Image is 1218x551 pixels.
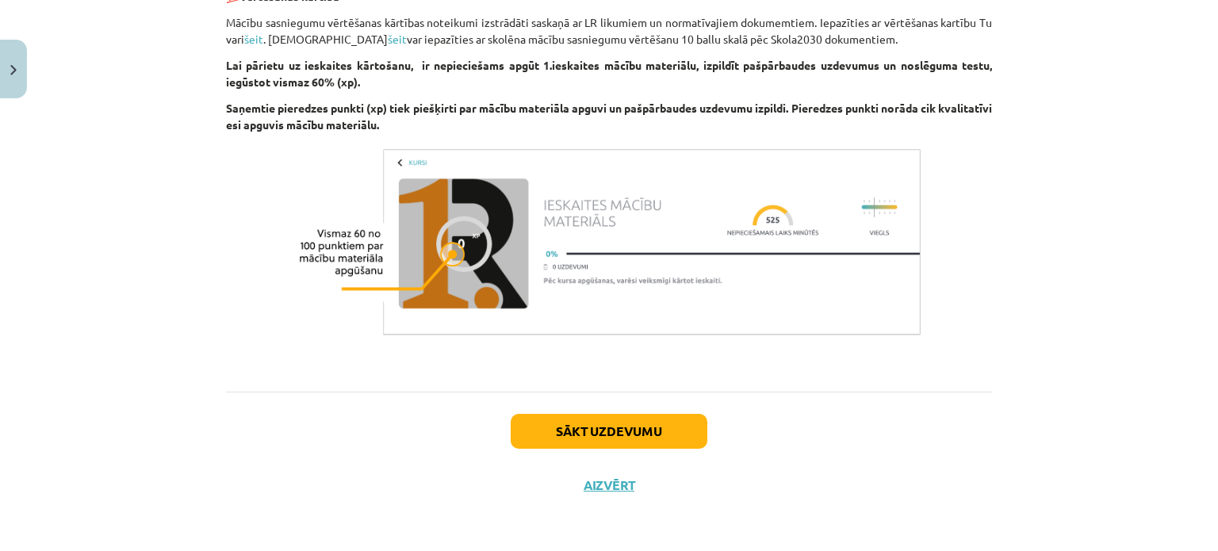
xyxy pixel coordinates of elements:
[511,414,707,449] button: Sākt uzdevumu
[579,477,639,493] button: Aizvērt
[244,32,263,46] a: šeit
[226,58,992,89] strong: Lai pārietu uz ieskaites kārtošanu, ir nepieciešams apgūt 1.ieskaites mācību materiālu, izpildīt ...
[226,101,992,132] strong: Saņemtie pieredzes punkti (xp) tiek piešķirti par mācību materiāla apguvi un pašpārbaudes uzdevum...
[388,32,407,46] a: šeit
[226,14,992,48] p: Mācību sasniegumu vērtēšanas kārtības noteikumi izstrādāti saskaņā ar LR likumiem un normatīvajie...
[10,65,17,75] img: icon-close-lesson-0947bae3869378f0d4975bcd49f059093ad1ed9edebbc8119c70593378902aed.svg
